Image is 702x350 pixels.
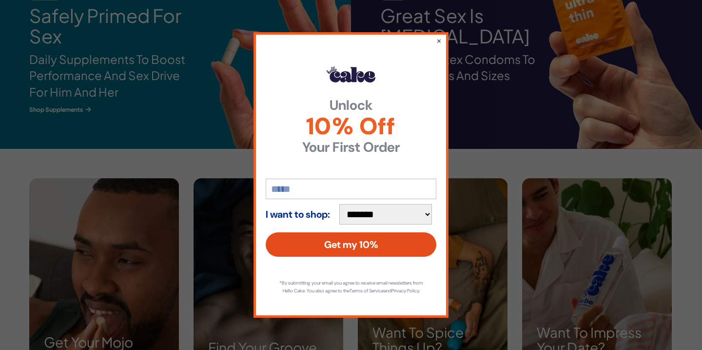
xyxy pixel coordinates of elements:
[266,209,330,220] strong: I want to shop:
[275,279,427,295] p: *By submitting your email you agree to receive email newsletters from Hello Cake. You also agree ...
[266,141,436,154] strong: Your First Order
[350,288,384,294] a: Terms of Service
[266,232,436,257] button: Get my 10%
[391,288,419,294] a: Privacy Policy
[266,99,436,112] strong: Unlock
[266,115,436,138] span: 10% Off
[436,36,442,45] button: ×
[327,66,375,82] img: Hello Cake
